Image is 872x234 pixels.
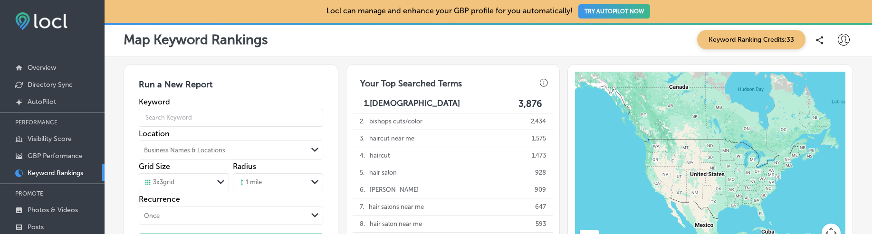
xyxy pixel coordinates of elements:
[28,64,56,72] p: Overview
[238,178,262,187] div: 1 mile
[369,130,414,147] p: haircut near me
[139,162,170,171] label: Grid Size
[360,130,364,147] p: 3 .
[370,147,390,164] p: haircut
[536,215,546,232] p: 593
[139,79,323,97] h3: Run a New Report
[144,146,225,153] div: Business Names & Locations
[139,97,323,106] label: Keyword
[139,195,323,204] label: Recurrence
[15,12,67,30] img: fda3e92497d09a02dc62c9cd864e3231.png
[28,169,83,177] p: Keyword Rankings
[535,198,546,215] p: 647
[139,104,323,131] input: Search Keyword
[360,215,365,232] p: 8 .
[360,181,365,198] p: 6 .
[518,98,542,109] label: 3,876
[28,81,73,89] p: Directory Sync
[364,98,460,109] p: 1. [DEMOGRAPHIC_DATA]
[369,164,397,181] p: hair salon
[28,135,72,143] p: Visibility Score
[124,32,268,47] p: Map Keyword Rankings
[360,164,364,181] p: 5 .
[28,98,56,106] p: AutoPilot
[532,147,546,164] p: 1,473
[360,147,365,164] p: 4 .
[370,181,419,198] p: [PERSON_NAME]
[139,129,323,138] label: Location
[28,152,83,160] p: GBP Performance
[144,178,174,187] div: 3 x 3 grid
[370,215,422,232] p: hair salon near me
[369,198,424,215] p: hair salons near me
[360,113,364,130] p: 2 .
[369,113,422,130] p: bishops cuts/color
[144,212,160,219] div: Once
[578,4,650,19] button: TRY AUTOPILOT NOW
[535,164,546,181] p: 928
[697,30,805,49] span: Keyword Ranking Credits: 33
[233,162,256,171] label: Radius
[531,113,546,130] p: 2,434
[353,71,470,92] h3: Your Top Searched Terms
[532,130,546,147] p: 1,575
[360,198,364,215] p: 7 .
[535,181,546,198] p: 909
[28,206,78,214] p: Photos & Videos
